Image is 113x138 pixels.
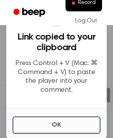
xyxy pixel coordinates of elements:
[13,59,100,94] p: Press Control + V (Mac: ⌘ Command + V) to paste the player into your comment.
[13,116,100,134] button: OK
[13,32,100,53] h3: Link copied to your clipboard
[67,11,105,30] a: Log Out
[8,5,52,20] a: Beep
